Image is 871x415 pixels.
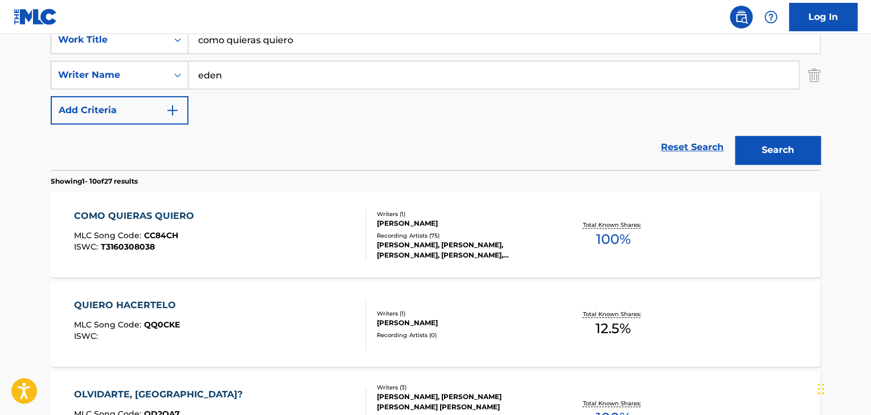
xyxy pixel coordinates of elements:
[377,383,549,392] div: Writers ( 3 )
[51,192,820,277] a: COMO QUIERAS QUIEROMLC Song Code:CC84CHISWC:T3160308038Writers (1)[PERSON_NAME]Recording Artists ...
[377,240,549,260] div: [PERSON_NAME], [PERSON_NAME], [PERSON_NAME], [PERSON_NAME], [PERSON_NAME]
[734,10,748,24] img: search
[764,10,778,24] img: help
[74,331,101,341] span: ISWC :
[377,392,549,412] div: [PERSON_NAME], [PERSON_NAME] [PERSON_NAME] [PERSON_NAME]
[377,331,549,339] div: Recording Artists ( 0 )
[51,26,820,170] form: Search Form
[655,135,729,160] a: Reset Search
[582,399,643,408] p: Total Known Shares:
[74,230,144,240] span: MLC Song Code :
[58,68,161,82] div: Writer Name
[377,318,549,328] div: [PERSON_NAME]
[595,318,631,339] span: 12.5 %
[74,388,248,401] div: OLVIDARTE, [GEOGRAPHIC_DATA]?
[74,319,144,330] span: MLC Song Code :
[377,218,549,229] div: [PERSON_NAME]
[144,319,180,330] span: QQ0CKE
[595,229,630,250] span: 100 %
[582,221,643,229] p: Total Known Shares:
[51,96,188,125] button: Add Criteria
[101,242,155,252] span: T3160308038
[814,360,871,415] iframe: Chat Widget
[74,242,101,252] span: ISWC :
[377,309,549,318] div: Writers ( 1 )
[74,298,182,312] div: QUIERO HACERTELO
[730,6,753,28] a: Public Search
[377,231,549,240] div: Recording Artists ( 75 )
[735,136,820,164] button: Search
[377,210,549,218] div: Writers ( 1 )
[814,360,871,415] div: Widget de chat
[808,61,820,89] img: Delete Criterion
[14,9,57,25] img: MLC Logo
[166,103,179,117] img: 9d2ae6d4665cec9f34b9.svg
[582,310,643,318] p: Total Known Shares:
[58,33,161,47] div: Work Title
[817,372,824,406] div: Arrastrar
[51,176,138,186] p: Showing 1 - 10 of 27 results
[74,209,200,223] div: COMO QUIERAS QUIERO
[759,6,782,28] div: Help
[51,281,820,367] a: QUIERO HACERTELOMLC Song Code:QQ0CKEISWC:Writers (1)[PERSON_NAME]Recording Artists (0)Total Known...
[789,3,857,31] a: Log In
[144,230,178,240] span: CC84CH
